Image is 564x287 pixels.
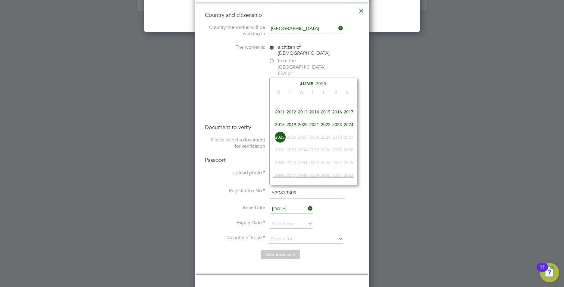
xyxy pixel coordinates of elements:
input: Select one [270,205,313,214]
span: 2012 [286,106,297,118]
span: 2051 [331,170,343,181]
span: 2033 [286,144,297,156]
button: Add document [261,250,300,259]
span: 2046 [274,170,286,181]
span: 2034 [297,144,309,156]
span: 2024 [343,119,354,130]
div: Birth Certificate [269,143,359,150]
span: 2016 [331,106,343,118]
h4: Passport [205,156,359,163]
span: 2029 [320,131,331,143]
span: 2030 [331,131,343,143]
span: 2023 [331,119,343,130]
span: T [284,90,296,95]
span: 2025 [316,81,327,86]
span: 2019 [286,119,297,130]
label: Registration No [205,188,265,194]
span: a citizen of [DEMOGRAPHIC_DATA] [278,44,330,57]
span: S [341,90,353,95]
h4: Country and citizenship [205,11,359,18]
label: The worker is: [205,44,265,51]
span: 2021 [309,119,320,130]
span: S [330,90,341,95]
span: 2035 [309,144,320,156]
span: 2025 [274,131,286,143]
span: 2026 [286,131,297,143]
span: 2032 [274,144,286,156]
span: 2048 [297,170,309,181]
span: 2049 [309,170,320,181]
span: 2041 [297,157,309,168]
label: Issue Date [205,205,265,211]
input: Search for... [269,235,343,244]
span: 2028 [309,131,320,143]
span: 2037 [331,144,343,156]
span: T [307,90,318,95]
span: 2044 [331,157,343,168]
input: Search for... [269,24,343,33]
label: Expiry Date [205,220,265,226]
span: 2022 [320,119,331,130]
button: Open Resource Center, 11 new notifications [540,263,559,282]
h4: Document to verify [205,124,359,131]
label: Country of Issue [205,235,265,241]
span: 2018 [274,119,286,130]
label: Please select a document for verification [205,137,265,150]
label: Upload photo [205,170,265,176]
span: W [296,90,307,95]
span: 2014 [309,106,320,118]
span: 2031 [343,131,354,143]
span: June [300,81,314,86]
span: M [273,90,284,95]
span: F [318,90,330,95]
span: 2045 [343,157,354,168]
input: Select one [270,220,313,229]
span: 2036 [320,144,331,156]
span: 2047 [286,170,297,181]
span: 2039 [274,157,286,168]
span: 2042 [309,157,320,168]
label: Country the worker will be working in [205,24,265,37]
span: 2017 [343,106,354,118]
div: 11 [540,267,545,275]
span: 2015 [320,106,331,118]
span: 2013 [297,106,309,118]
span: 2043 [320,157,331,168]
span: 2052 [343,170,354,181]
span: 2011 [274,106,286,118]
span: 2027 [297,131,309,143]
span: 2050 [320,170,331,181]
span: 2020 [297,119,309,130]
span: 2040 [286,157,297,168]
span: from the [GEOGRAPHIC_DATA], EEA or [GEOGRAPHIC_DATA] [278,58,329,83]
div: Passport [269,137,359,143]
span: 2038 [343,144,354,156]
